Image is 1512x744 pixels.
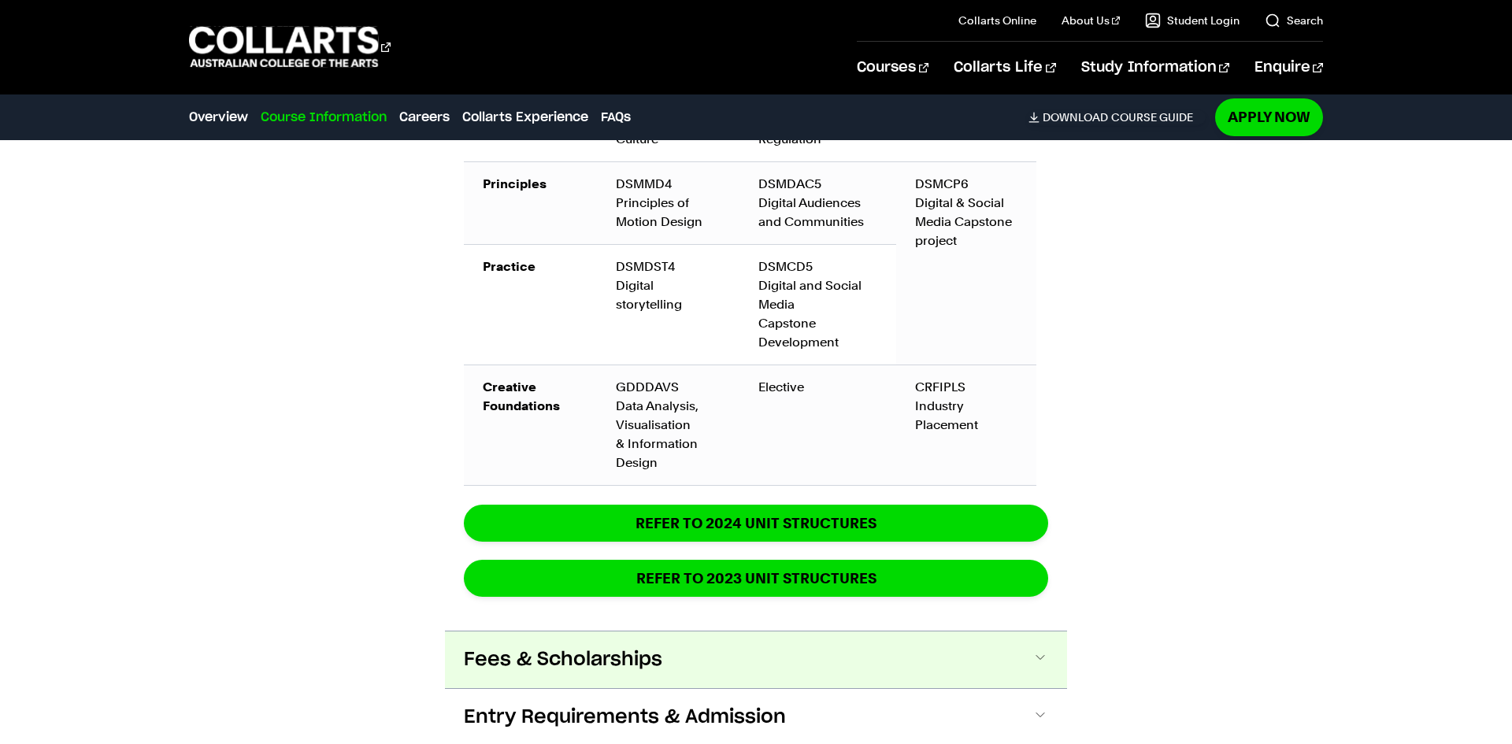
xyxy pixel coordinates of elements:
a: Collarts Life [954,42,1055,94]
a: Student Login [1145,13,1240,28]
a: DownloadCourse Guide [1028,110,1206,124]
strong: Creative Foundations [483,379,560,413]
a: REFER TO 2024 unit structures [464,505,1048,542]
td: DSMCP6 Digital & Social Media Capstone project [896,162,1036,365]
td: GDDDAVS Data Analysis, Visualisation & Information Design [597,365,739,486]
a: Study Information [1081,42,1229,94]
a: Collarts Online [958,13,1036,28]
a: Collarts Experience [462,108,588,127]
span: Fees & Scholarships [464,647,662,672]
td: DSMDAC5 Digital Audiences and Communities [739,162,896,245]
a: Careers [399,108,450,127]
td: Elective [739,365,896,486]
td: DSMMD4 Principles of Motion Design [597,162,739,245]
div: Go to homepage [189,24,391,69]
a: Apply Now [1215,98,1323,135]
div: CRFIPLS Industry Placement [915,378,1017,435]
strong: Principles [483,176,547,191]
a: Overview [189,108,248,127]
a: Course Information [261,108,387,127]
a: About Us [1062,13,1120,28]
strong: Practice [483,259,535,274]
span: Entry Requirements & Admission [464,705,786,730]
a: FAQs [601,108,631,127]
a: Search [1265,13,1323,28]
td: DSMDST4 Digital storytelling [597,245,739,365]
button: Fees & Scholarships [445,631,1067,688]
a: Courses [857,42,928,94]
a: REFER TO 2023 UNIT STRUCTURES [464,560,1048,597]
td: DSMCD5 Digital and Social Media Capstone Development [739,245,896,365]
a: Enquire [1254,42,1323,94]
span: Download [1043,110,1108,124]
